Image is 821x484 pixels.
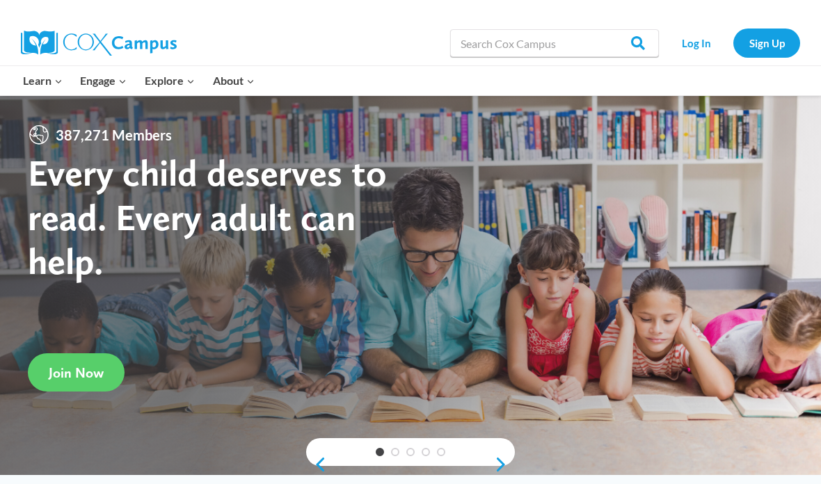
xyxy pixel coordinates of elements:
[50,124,177,146] span: 387,271 Members
[450,29,659,57] input: Search Cox Campus
[21,31,177,56] img: Cox Campus
[213,72,255,90] span: About
[437,448,445,456] a: 5
[376,448,384,456] a: 1
[28,150,387,283] strong: Every child deserves to read. Every adult can help.
[494,456,515,473] a: next
[391,448,399,456] a: 2
[49,364,104,381] span: Join Now
[733,29,800,57] a: Sign Up
[406,448,415,456] a: 3
[422,448,430,456] a: 4
[145,72,195,90] span: Explore
[666,29,726,57] a: Log In
[23,72,63,90] span: Learn
[80,72,127,90] span: Engage
[306,451,515,478] div: content slider buttons
[28,353,125,392] a: Join Now
[306,456,327,473] a: previous
[666,29,800,57] nav: Secondary Navigation
[14,66,263,95] nav: Primary Navigation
